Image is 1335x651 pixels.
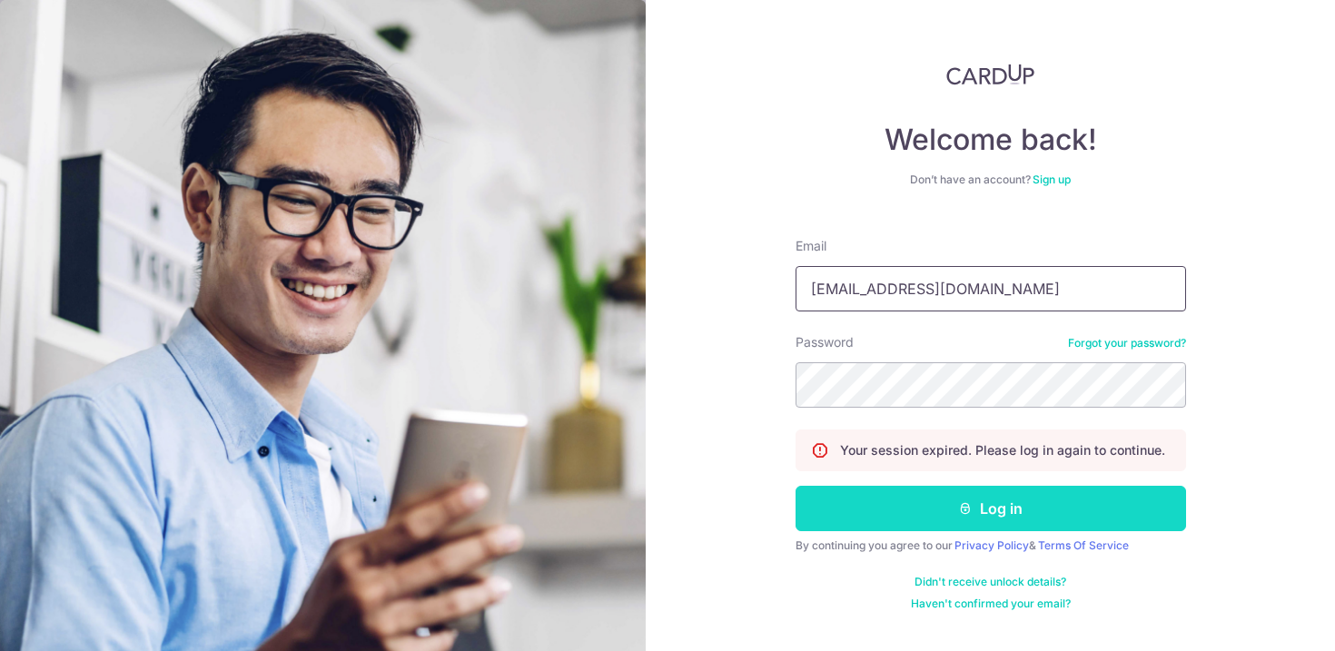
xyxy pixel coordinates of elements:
[840,441,1165,459] p: Your session expired. Please log in again to continue.
[796,237,826,255] label: Email
[1033,173,1071,186] a: Sign up
[1038,538,1129,552] a: Terms Of Service
[915,575,1066,589] a: Didn't receive unlock details?
[1068,336,1186,350] a: Forgot your password?
[796,173,1186,187] div: Don’t have an account?
[796,266,1186,311] input: Enter your Email
[796,333,854,351] label: Password
[911,597,1071,611] a: Haven't confirmed your email?
[946,64,1035,85] img: CardUp Logo
[796,122,1186,158] h4: Welcome back!
[796,486,1186,531] button: Log in
[796,538,1186,553] div: By continuing you agree to our &
[954,538,1029,552] a: Privacy Policy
